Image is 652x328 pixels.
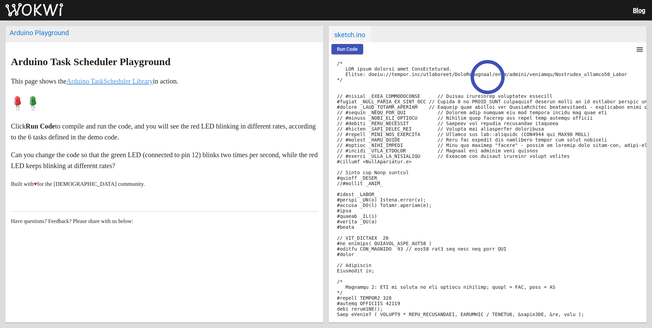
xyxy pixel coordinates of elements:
button: Run Code [331,44,363,54]
div: Arduino Playground [10,29,319,37]
a: Blog [633,7,645,14]
strong: Run Code [26,122,55,130]
h2: Arduino Task Scheduler Playground [11,56,318,67]
mat-icon: menu [636,45,644,54]
p: Can you change the code so that the green LED (connected to pin 12) blinks two times per second, ... [11,149,318,171]
span: sketch.ino [329,26,371,42]
span: Have questions? Feedback? Please share with us below: [11,218,133,224]
small: Built with for the [DEMOGRAPHIC_DATA] community. [11,181,145,187]
a: Arduino TaskScheduler Library [66,77,153,85]
p: This page shows the in action. [11,76,318,87]
span: ♥ [34,181,37,187]
p: Click to compile and run the code, and you will see the red LED blinking in different rates, acco... [11,121,318,143]
span: Run Code [337,46,358,52]
img: Wokwi [5,3,63,17]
